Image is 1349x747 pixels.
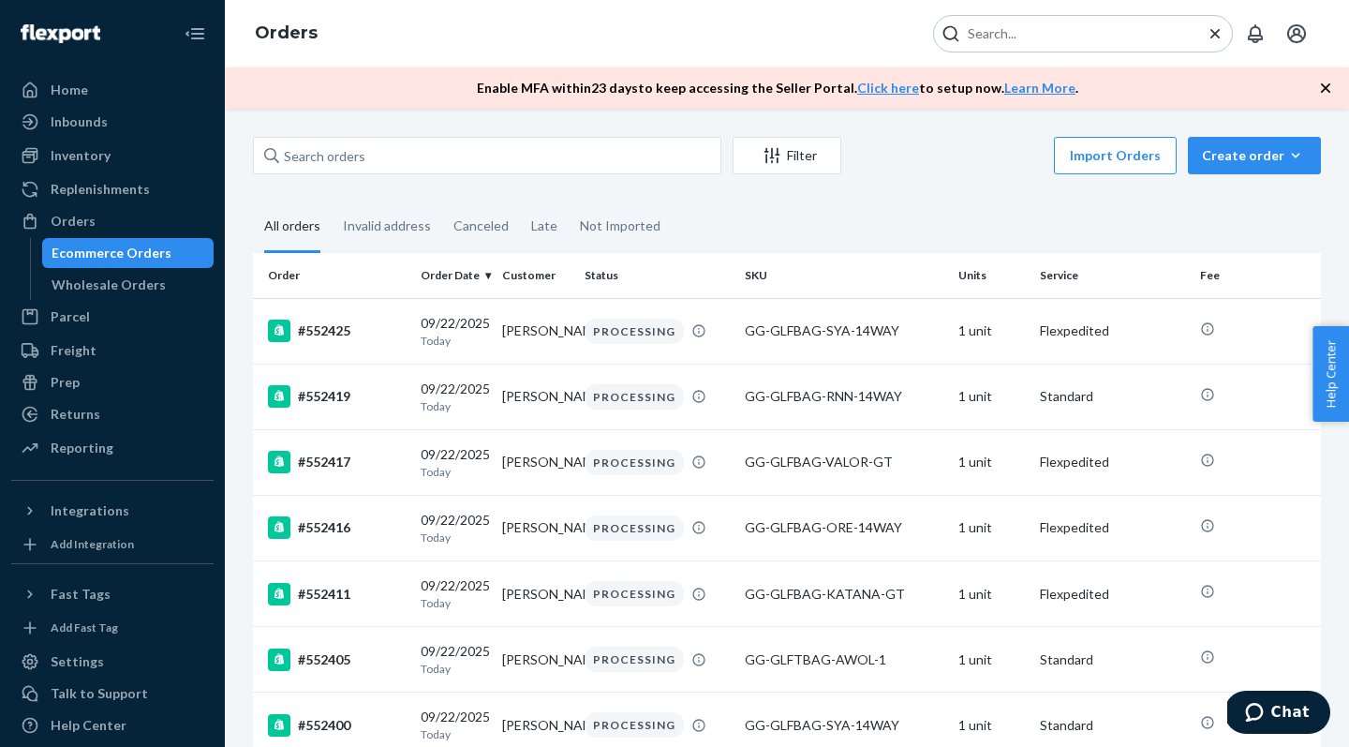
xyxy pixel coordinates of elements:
[1040,321,1185,340] p: Flexpedited
[453,202,509,250] div: Canceled
[745,716,943,735] div: GG-GLFBAG-SYA-14WAY
[421,380,487,414] div: 09/22/2025
[585,581,684,606] div: PROCESSING
[11,367,214,397] a: Prep
[745,585,943,604] div: GG-GLFBAG-KATANA-GT
[253,137,721,174] input: Search orders
[51,585,111,604] div: Fast Tags
[1054,137,1177,174] button: Import Orders
[240,7,333,61] ol: breadcrumbs
[1237,15,1274,52] button: Open notifications
[11,496,214,526] button: Integrations
[1278,15,1315,52] button: Open account menu
[11,679,214,709] button: Talk to Support
[51,716,126,735] div: Help Center
[255,22,318,43] a: Orders
[421,726,487,742] p: Today
[51,307,90,326] div: Parcel
[51,212,96,231] div: Orders
[1193,253,1321,298] th: Fee
[21,24,100,43] img: Flexport logo
[51,439,113,457] div: Reporting
[421,398,487,414] p: Today
[495,627,576,693] td: [PERSON_NAME]
[52,244,171,262] div: Ecommerce Orders
[413,253,495,298] th: Order Date
[42,270,215,300] a: Wholesale Orders
[421,576,487,611] div: 09/22/2025
[1040,453,1185,471] p: Flexpedited
[268,320,406,342] div: #552425
[51,405,100,424] div: Returns
[421,595,487,611] p: Today
[51,501,129,520] div: Integrations
[495,561,576,627] td: [PERSON_NAME]
[11,206,214,236] a: Orders
[51,684,148,703] div: Talk to Support
[11,647,214,677] a: Settings
[585,647,684,672] div: PROCESSING
[495,364,576,429] td: [PERSON_NAME]
[11,75,214,105] a: Home
[268,714,406,737] div: #552400
[421,464,487,480] p: Today
[51,341,96,360] div: Freight
[745,387,943,406] div: GG-GLFBAG-RNN-14WAY
[502,267,569,283] div: Customer
[477,79,1078,97] p: Enable MFA within 23 days to keep accessing the Seller Portal. to setup now. .
[495,429,576,495] td: [PERSON_NAME]
[857,80,919,96] a: Click here
[531,202,557,250] div: Late
[951,429,1032,495] td: 1 unit
[745,321,943,340] div: GG-GLFBAG-SYA-14WAY
[11,141,214,171] a: Inventory
[745,453,943,471] div: GG-GLFBAG-VALOR-GT
[11,336,214,366] a: Freight
[745,650,943,669] div: GG-GLFTBAG-AWOL-1
[960,24,1191,43] input: Search Input
[11,710,214,740] a: Help Center
[585,384,684,410] div: PROCESSING
[421,511,487,545] div: 09/22/2025
[737,253,951,298] th: SKU
[343,202,431,250] div: Invalid address
[264,202,320,253] div: All orders
[51,620,118,635] div: Add Fast Tag
[745,518,943,537] div: GG-GLFBAG-ORE-14WAY
[268,451,406,473] div: #552417
[11,107,214,137] a: Inbounds
[1188,137,1321,174] button: Create order
[268,583,406,605] div: #552411
[421,333,487,349] p: Today
[51,373,80,392] div: Prep
[585,712,684,738] div: PROCESSING
[734,146,840,165] div: Filter
[11,174,214,204] a: Replenishments
[951,495,1032,560] td: 1 unit
[951,561,1032,627] td: 1 unit
[1032,253,1193,298] th: Service
[1004,80,1075,96] a: Learn More
[1040,585,1185,604] p: Flexpedited
[1202,146,1307,165] div: Create order
[1040,518,1185,537] p: Flexpedited
[1040,716,1185,735] p: Standard
[577,253,737,298] th: Status
[733,137,841,174] button: Filter
[495,298,576,364] td: [PERSON_NAME]
[11,433,214,463] a: Reporting
[11,617,214,639] a: Add Fast Tag
[51,112,108,131] div: Inbounds
[1312,326,1349,422] span: Help Center
[421,642,487,677] div: 09/22/2025
[421,530,487,545] p: Today
[268,649,406,671] div: #552405
[253,253,413,298] th: Order
[51,652,104,671] div: Settings
[951,298,1032,364] td: 1 unit
[1040,650,1185,669] p: Standard
[268,385,406,408] div: #552419
[51,81,88,99] div: Home
[495,495,576,560] td: [PERSON_NAME]
[421,445,487,480] div: 09/22/2025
